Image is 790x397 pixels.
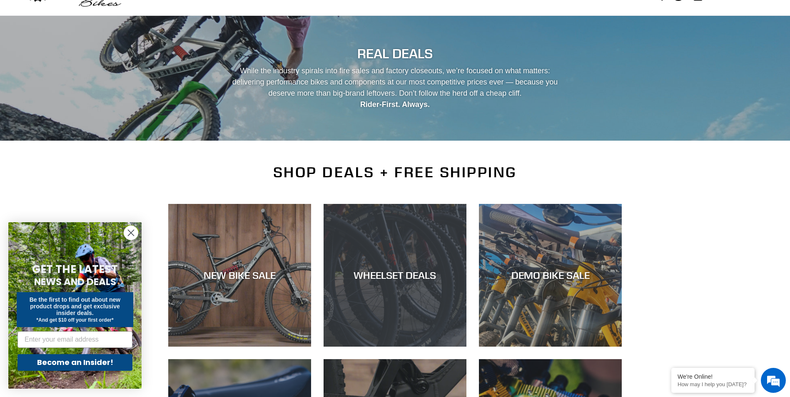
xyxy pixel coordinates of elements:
a: NEW BIKE SALE [168,204,311,347]
div: Navigation go back [9,46,22,58]
div: Minimize live chat window [137,4,157,24]
a: DEMO BIKE SALE [479,204,622,347]
img: d_696896380_company_1647369064580_696896380 [27,42,47,62]
div: NEW BIKE SALE [168,269,311,281]
div: Chat with us now [56,47,152,57]
strong: Rider-First. Always. [360,100,430,109]
a: WHEELSET DEALS [324,204,466,347]
p: While the industry spirals into fire sales and factory closeouts, we’re focused on what matters: ... [225,65,566,110]
span: We're online! [48,105,115,189]
div: DEMO BIKE SALE [479,269,622,281]
textarea: Type your message and hit 'Enter' [4,227,159,256]
p: How may I help you today? [678,381,748,387]
span: GET THE LATEST [32,262,118,277]
div: We're Online! [678,373,748,380]
button: Close dialog [124,226,138,240]
span: NEWS AND DEALS [34,275,116,288]
h2: SHOP DEALS + FREE SHIPPING [168,164,622,181]
div: WHEELSET DEALS [324,269,466,281]
span: *And get $10 off your first order* [36,317,113,323]
button: Become an Insider! [17,354,132,371]
input: Enter your email address [17,331,132,348]
span: Be the first to find out about new product drops and get exclusive insider deals. [30,296,121,316]
h2: REAL DEALS [168,46,622,62]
